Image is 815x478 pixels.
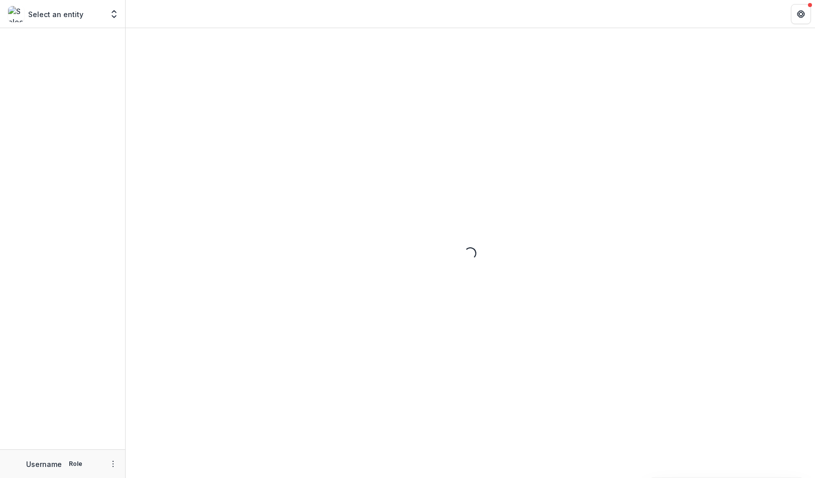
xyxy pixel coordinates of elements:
button: Open entity switcher [107,4,121,24]
img: Select an entity [8,6,24,22]
p: Username [26,459,62,469]
p: Select an entity [28,9,83,20]
p: Role [66,459,85,468]
button: Get Help [791,4,811,24]
button: More [107,458,119,470]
